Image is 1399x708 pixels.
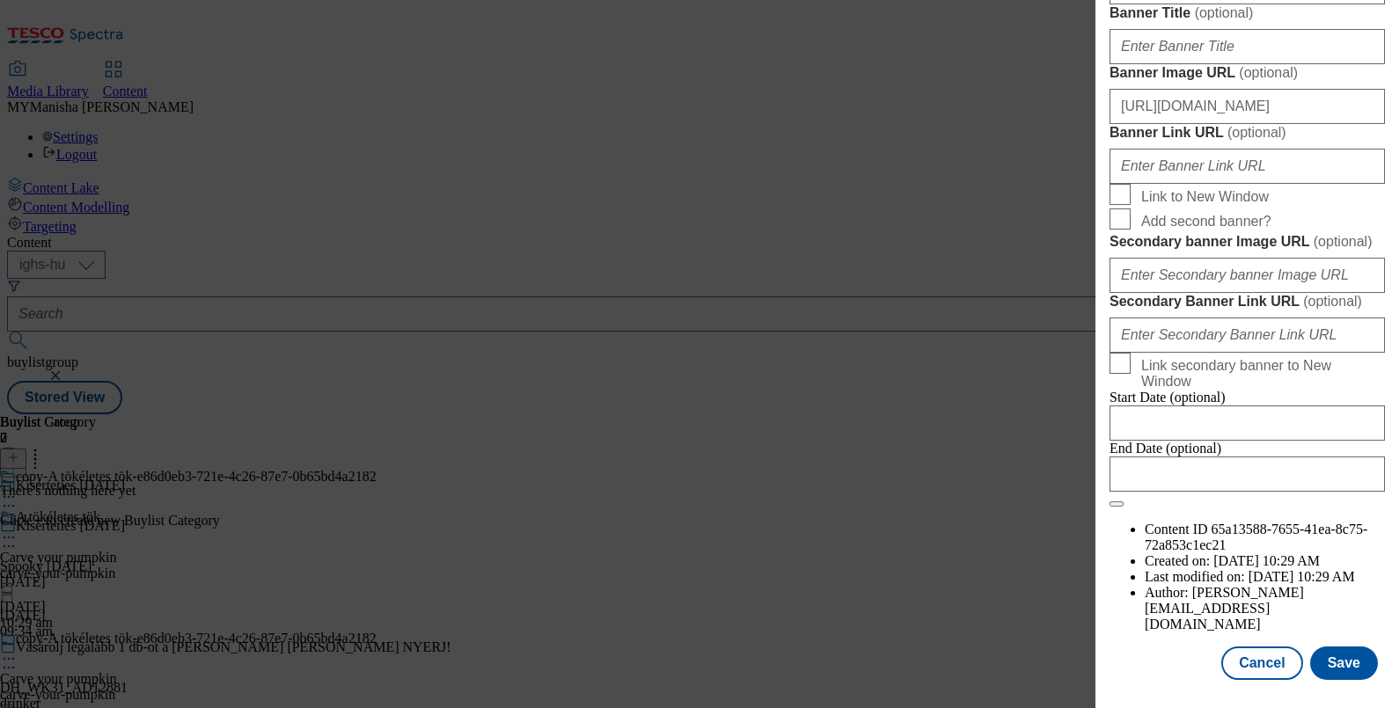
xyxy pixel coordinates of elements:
[1239,65,1298,80] span: ( optional )
[1110,4,1385,22] label: Banner Title
[1221,646,1302,680] button: Cancel
[1110,64,1385,82] label: Banner Image URL
[1110,441,1221,456] span: End Date (optional)
[1110,318,1385,353] input: Enter Secondary Banner Link URL
[1314,234,1373,249] span: ( optional )
[1110,456,1385,492] input: Enter Date
[1110,149,1385,184] input: Enter Banner Link URL
[1141,214,1271,230] span: Add second banner?
[1310,646,1378,680] button: Save
[1213,553,1320,568] span: [DATE] 10:29 AM
[1110,89,1385,124] input: Enter Banner Image URL
[1227,125,1286,140] span: ( optional )
[1110,405,1385,441] input: Enter Date
[1141,189,1269,205] span: Link to New Window
[1145,553,1385,569] li: Created on:
[1195,5,1254,20] span: ( optional )
[1110,124,1385,142] label: Banner Link URL
[1110,29,1385,64] input: Enter Banner Title
[1145,569,1385,585] li: Last modified on:
[1145,522,1367,552] span: 65a13588-7655-41ea-8c75-72a853c1ec21
[1249,569,1355,584] span: [DATE] 10:29 AM
[1110,233,1385,251] label: Secondary banner Image URL
[1110,390,1226,405] span: Start Date (optional)
[1303,294,1362,309] span: ( optional )
[1110,258,1385,293] input: Enter Secondary banner Image URL
[1145,585,1304,631] span: [PERSON_NAME][EMAIL_ADDRESS][DOMAIN_NAME]
[1110,293,1385,310] label: Secondary Banner Link URL
[1141,358,1378,390] span: Link secondary banner to New Window
[1145,522,1385,553] li: Content ID
[1145,585,1385,632] li: Author:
